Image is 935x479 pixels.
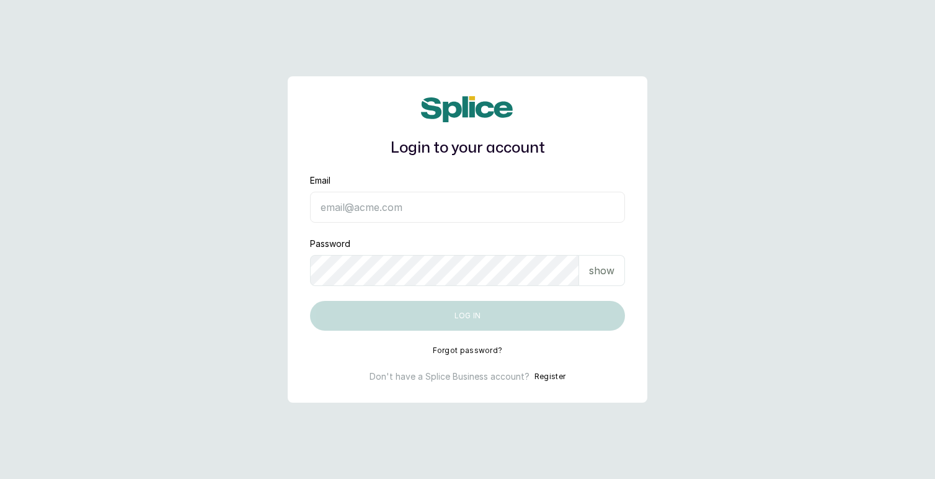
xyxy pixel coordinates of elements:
[534,370,565,383] button: Register
[433,346,503,356] button: Forgot password?
[310,192,625,223] input: email@acme.com
[310,301,625,331] button: Log in
[310,137,625,159] h1: Login to your account
[310,238,350,250] label: Password
[370,370,530,383] p: Don't have a Splice Business account?
[589,263,614,278] p: show
[310,174,330,187] label: Email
